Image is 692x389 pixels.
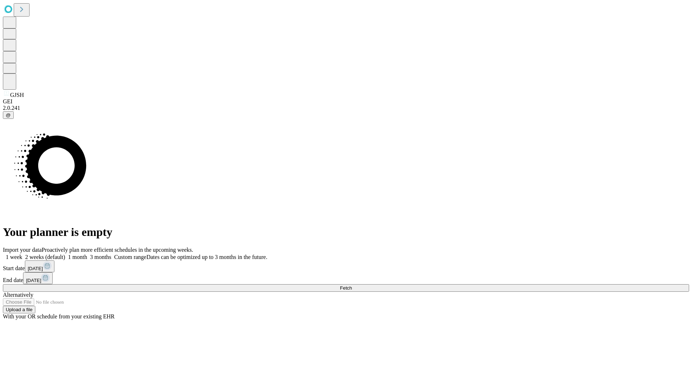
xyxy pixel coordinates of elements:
span: 1 week [6,254,22,260]
button: [DATE] [23,272,53,284]
div: 2.0.241 [3,105,689,111]
span: Fetch [340,285,352,291]
span: Alternatively [3,292,33,298]
div: End date [3,272,689,284]
button: @ [3,111,14,119]
div: GEI [3,98,689,105]
span: Import your data [3,247,42,253]
span: GJSH [10,92,24,98]
button: [DATE] [25,260,54,272]
span: Dates can be optimized up to 3 months in the future. [146,254,267,260]
span: [DATE] [28,266,43,271]
span: 2 weeks (default) [25,254,65,260]
button: Fetch [3,284,689,292]
span: @ [6,112,11,118]
span: 1 month [68,254,87,260]
span: With your OR schedule from your existing EHR [3,313,115,319]
span: 3 months [90,254,111,260]
span: Proactively plan more efficient schedules in the upcoming weeks. [42,247,193,253]
button: Upload a file [3,306,35,313]
h1: Your planner is empty [3,225,689,239]
span: Custom range [114,254,146,260]
span: [DATE] [26,278,41,283]
div: Start date [3,260,689,272]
